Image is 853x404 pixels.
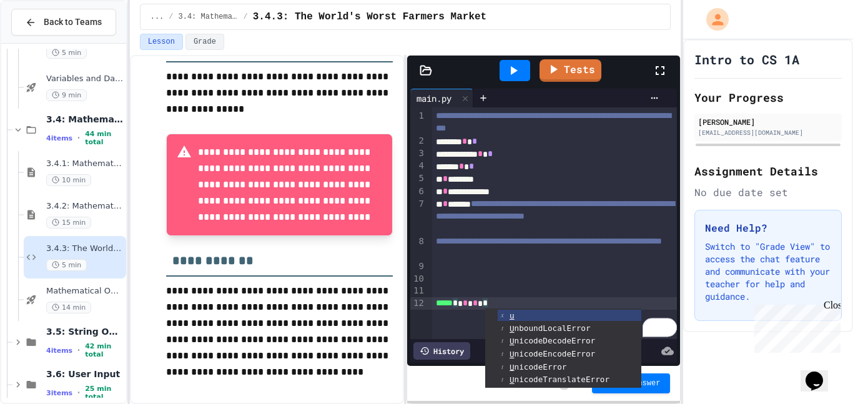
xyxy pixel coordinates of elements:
[244,12,248,22] span: /
[46,217,91,229] span: 15 min
[410,172,426,185] div: 5
[46,286,124,297] span: Mathematical Operators - Quiz
[410,260,426,273] div: 9
[413,342,470,360] div: History
[410,135,426,147] div: 2
[77,133,80,143] span: •
[77,345,80,355] span: •
[410,235,426,260] div: 8
[694,51,799,68] h1: Intro to CS 1A
[185,34,224,50] button: Grade
[510,311,515,320] span: u
[540,59,601,82] a: Tests
[510,336,595,345] span: nicodeDecodeError
[46,114,124,125] span: 3.4: Mathematical Operators
[85,385,124,401] span: 25 min total
[749,300,841,353] iframe: chat widget
[46,347,72,355] span: 4 items
[46,389,72,397] span: 3 items
[410,297,426,310] div: 12
[46,259,87,271] span: 5 min
[432,107,678,339] div: To enrich screen reader interactions, please activate Accessibility in Grammarly extension settings
[46,201,124,212] span: 3.4.2: Mathematical Operators - Review
[46,302,91,313] span: 14 min
[5,5,86,79] div: Chat with us now!Close
[510,323,591,333] span: nboundLocalError
[253,9,486,24] span: 3.4.3: The World's Worst Farmers Market
[46,244,124,254] span: 3.4.3: The World's Worst Farmers Market
[510,337,515,346] span: U
[85,342,124,358] span: 42 min total
[11,9,116,36] button: Back to Teams
[410,198,426,235] div: 7
[801,354,841,392] iframe: chat widget
[46,326,124,337] span: 3.5: String Operators
[85,130,124,146] span: 44 min total
[410,273,426,285] div: 10
[693,5,732,34] div: My Account
[705,220,831,235] h3: Need Help?
[150,12,164,22] span: ...
[169,12,173,22] span: /
[694,89,842,106] h2: Your Progress
[410,160,426,172] div: 4
[410,147,426,160] div: 3
[485,308,641,388] ul: Completions
[698,116,838,127] div: [PERSON_NAME]
[179,12,239,22] span: 3.4: Mathematical Operators
[410,285,426,297] div: 11
[46,134,72,142] span: 4 items
[46,89,87,101] span: 9 min
[46,74,124,84] span: Variables and Data types - quiz
[77,388,80,398] span: •
[410,89,473,107] div: main.py
[705,240,831,303] p: Switch to "Grade View" to access the chat feature and communicate with your teacher for help and ...
[694,162,842,180] h2: Assignment Details
[410,110,426,135] div: 1
[46,368,124,380] span: 3.6: User Input
[410,92,458,105] div: main.py
[140,34,183,50] button: Lesson
[46,47,87,59] span: 5 min
[510,324,515,333] span: U
[44,16,102,29] span: Back to Teams
[46,159,124,169] span: 3.4.1: Mathematical Operators
[46,174,91,186] span: 10 min
[698,128,838,137] div: [EMAIL_ADDRESS][DOMAIN_NAME]
[410,185,426,198] div: 6
[694,185,842,200] div: No due date set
